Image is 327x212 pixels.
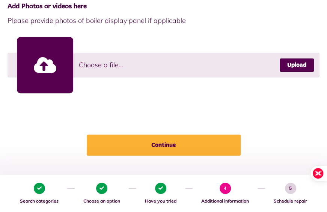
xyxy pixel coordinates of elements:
[87,135,241,156] button: Continue
[8,15,319,26] span: Please provide photos of boiler display panel if applicable
[285,183,296,194] span: 5
[220,183,231,194] span: 4
[78,198,125,204] span: Choose an option
[269,198,312,204] span: Schedule repair
[15,198,63,204] span: Search categories
[96,183,107,194] span: 2
[140,198,181,204] span: Have you tried
[196,198,254,204] span: Additional information
[8,2,319,12] span: Add Photos or videos here
[34,183,45,194] span: 1
[155,183,166,194] span: 3
[79,60,123,70] span: Choose a file...
[280,58,314,72] a: Upload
